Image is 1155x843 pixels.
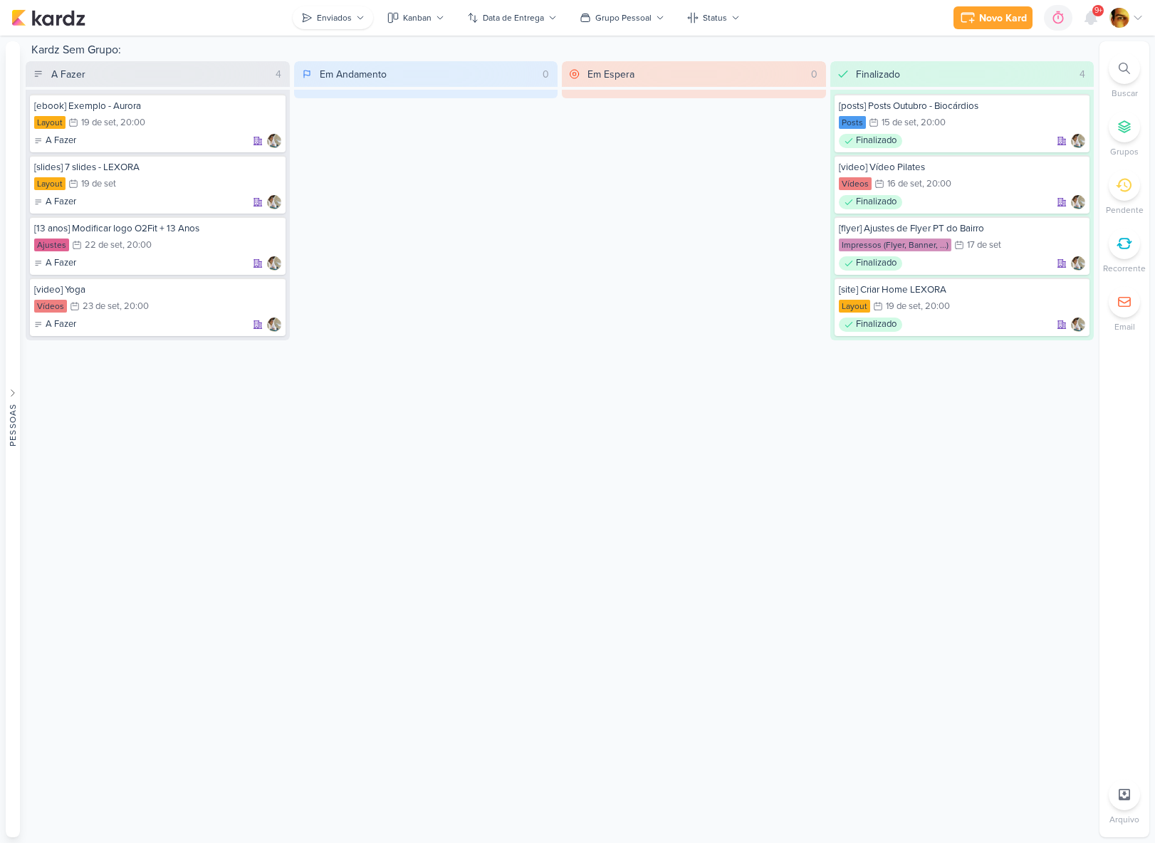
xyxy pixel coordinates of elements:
[1109,8,1129,28] img: Leandro Guedes
[1109,813,1139,826] p: Arquivo
[34,222,281,235] div: [13 anos] Modificar logo O2Fit + 13 Anos
[967,241,1001,250] div: 17 de set
[921,302,950,311] div: , 20:00
[1071,195,1085,209] img: Raphael Simas
[267,256,281,271] img: Raphael Simas
[81,118,116,127] div: 19 de set
[34,239,69,251] div: Ajustes
[34,134,76,148] div: A Fazer
[839,116,866,129] div: Posts
[1112,87,1138,100] p: Buscar
[34,195,76,209] div: A Fazer
[120,302,149,311] div: , 20:00
[34,318,76,332] div: A Fazer
[887,179,922,189] div: 16 de set
[839,195,902,209] div: Finalizado
[46,195,76,209] p: A Fazer
[11,9,85,26] img: kardz.app
[537,67,555,82] div: 0
[839,256,902,271] div: Finalizado
[839,177,872,190] div: Vídeos
[81,179,116,189] div: 19 de set
[882,118,916,127] div: 15 de set
[34,161,281,174] div: [slides] 7 slides - LEXORA
[839,222,1086,235] div: [flyer] Ajustes de Flyer PT do Bairro
[34,300,67,313] div: Vídeos
[922,179,951,189] div: , 20:00
[267,134,281,148] div: Responsável: Raphael Simas
[51,67,85,82] div: A Fazer
[856,67,900,82] div: Finalizado
[267,195,281,209] div: Responsável: Raphael Simas
[320,67,387,82] div: Em Andamento
[856,134,897,148] p: Finalizado
[1106,204,1144,216] p: Pendente
[267,195,281,209] img: Raphael Simas
[34,177,66,190] div: Layout
[587,67,634,82] div: Em Espera
[1071,195,1085,209] div: Responsável: Raphael Simas
[6,41,20,837] button: Pessoas
[34,100,281,112] div: [ebook] Exemplo - Aurora
[34,116,66,129] div: Layout
[916,118,946,127] div: , 20:00
[116,118,145,127] div: , 20:00
[85,241,122,250] div: 22 de set
[839,300,870,313] div: Layout
[1074,67,1091,82] div: 4
[122,241,152,250] div: , 20:00
[953,6,1033,29] button: Novo Kard
[1103,262,1146,275] p: Recorrente
[856,256,897,271] p: Finalizado
[805,67,823,82] div: 0
[267,256,281,271] div: Responsável: Raphael Simas
[1110,145,1139,158] p: Grupos
[46,256,76,271] p: A Fazer
[83,302,120,311] div: 23 de set
[839,239,951,251] div: Impressos (Flyer, Banner, ...)
[1071,318,1085,332] div: Responsável: Raphael Simas
[46,134,76,148] p: A Fazer
[26,41,1094,61] div: Kardz Sem Grupo:
[267,318,281,332] div: Responsável: Raphael Simas
[6,404,19,446] div: Pessoas
[267,318,281,332] img: Raphael Simas
[839,283,1086,296] div: [site] Criar Home LEXORA
[839,318,902,332] div: Finalizado
[267,134,281,148] img: Raphael Simas
[46,318,76,332] p: A Fazer
[979,11,1027,26] div: Novo Kard
[1071,318,1085,332] img: Raphael Simas
[34,256,76,271] div: A Fazer
[839,161,1086,174] div: [video] Vídeo Pilates
[886,302,921,311] div: 19 de set
[270,67,287,82] div: 4
[1071,256,1085,271] div: Responsável: Raphael Simas
[1071,256,1085,271] img: Raphael Simas
[1094,5,1102,16] span: 9+
[1099,53,1149,100] li: Ctrl + F
[1071,134,1085,148] img: Raphael Simas
[1071,134,1085,148] div: Responsável: Raphael Simas
[34,283,281,296] div: [video] Yoga
[839,100,1086,112] div: [posts] Posts Outubro - Biocárdios
[856,195,897,209] p: Finalizado
[839,134,902,148] div: Finalizado
[856,318,897,332] p: Finalizado
[1114,320,1135,333] p: Email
